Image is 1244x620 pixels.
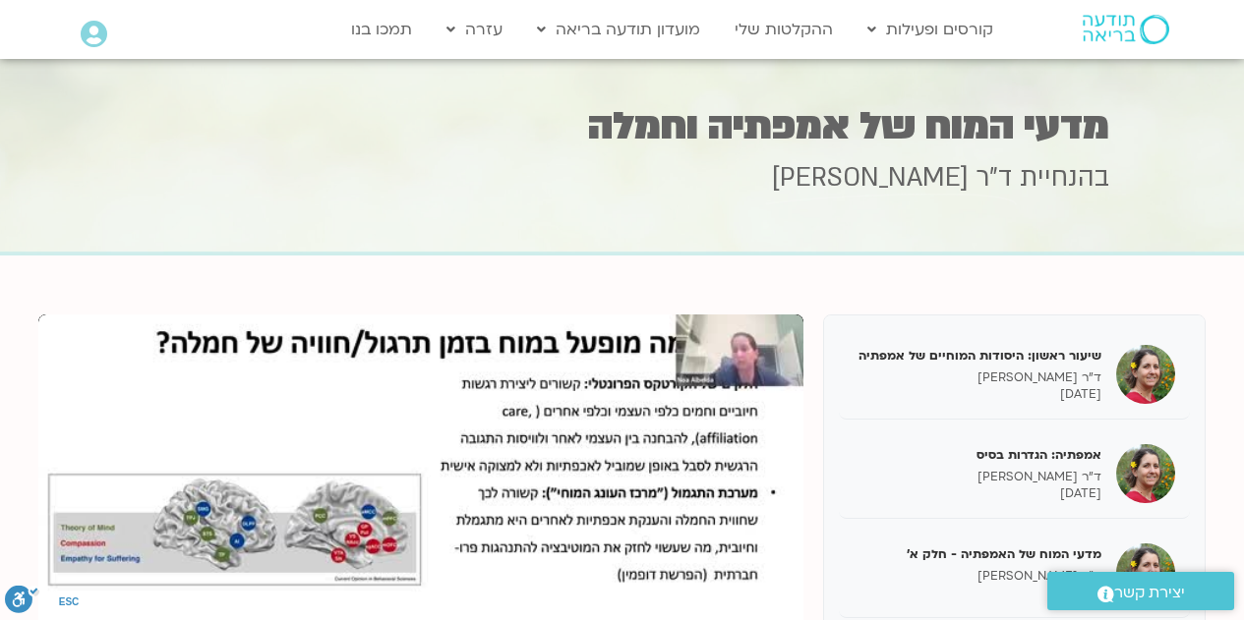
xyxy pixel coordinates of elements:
p: ד"ר [PERSON_NAME] [854,369,1101,386]
h1: מדעי המוח של אמפתיה וחמלה [136,107,1109,145]
img: שיעור ראשון: היסודות המוחיים של אמפתיה [1116,345,1175,404]
span: בהנחיית [1020,160,1109,196]
a: קורסים ופעילות [858,11,1003,48]
p: [DATE] [854,585,1101,601]
img: מדעי המוח של האמפתיה - חלק א' [1116,543,1175,602]
a: מועדון תודעה בריאה [527,11,710,48]
a: ההקלטות שלי [725,11,843,48]
a: יצירת קשר [1047,572,1234,610]
h5: שיעור ראשון: היסודות המוחיים של אמפתיה [854,347,1101,365]
h5: מדעי המוח של האמפתיה - חלק א' [854,545,1101,563]
p: ד"ר [PERSON_NAME] [854,568,1101,585]
a: עזרה [437,11,512,48]
p: [DATE] [854,386,1101,403]
a: תמכו בנו [341,11,422,48]
span: יצירת קשר [1114,580,1185,606]
h5: אמפתיה: הגדרות בסיס [854,446,1101,464]
p: [DATE] [854,485,1101,502]
p: ד"ר [PERSON_NAME] [854,469,1101,485]
img: אמפתיה: הגדרות בסיס [1116,444,1175,503]
img: תודעה בריאה [1083,15,1169,44]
